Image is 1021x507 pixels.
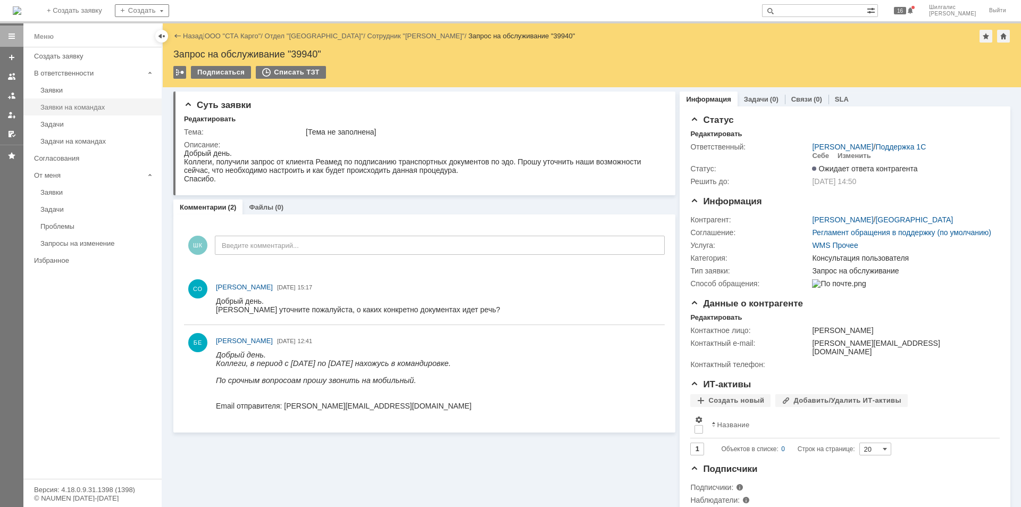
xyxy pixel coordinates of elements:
div: Решить до: [690,177,810,186]
a: Задачи [36,201,160,218]
div: Задачи [40,120,155,128]
a: Поддержка 1С [875,143,926,151]
div: Добавить в избранное [980,30,992,43]
a: [PERSON_NAME] [216,282,273,293]
div: / [367,32,468,40]
div: [Тема не заполнена] [306,128,660,136]
div: Изменить [838,152,871,160]
a: Информация [686,95,731,103]
span: [PERSON_NAME] [929,11,976,17]
div: 0 [781,443,785,455]
a: Регламент обращения в поддержку (по умолчанию) [812,228,991,237]
span: Данные о контрагенте [690,298,803,309]
a: Отдел "[GEOGRAPHIC_DATA]" [265,32,364,40]
a: Назад [183,32,203,40]
span: Информация [690,196,761,206]
div: Контактный e-mail: [690,339,810,347]
div: Заявки [40,86,155,94]
div: Ответственный: [690,143,810,151]
div: В ответственности [34,69,144,77]
span: 16 [894,7,906,14]
div: Себе [812,152,829,160]
div: Сделать домашней страницей [997,30,1010,43]
div: Тема: [184,128,304,136]
a: Создать заявку [30,48,160,64]
span: Расширенный поиск [867,5,877,15]
div: Проблемы [40,222,155,230]
span: [DATE] [277,338,296,344]
div: Заявки на командах [40,103,155,111]
div: © NAUMEN [DATE]-[DATE] [34,495,151,502]
span: Статус [690,115,733,125]
div: Работа с массовостью [173,66,186,79]
span: [DATE] 14:50 [812,177,856,186]
div: / [812,215,953,224]
div: Статус: [690,164,810,173]
a: Комментарии [180,203,227,211]
div: Услуга: [690,241,810,250]
span: Ожидает ответа контрагента [812,164,917,173]
div: Задачи [40,205,155,213]
div: Редактировать [184,115,236,123]
div: Меню [34,30,54,43]
span: ИТ-активы [690,379,751,389]
div: Описание: [184,140,662,149]
a: [PERSON_NAME] [216,336,273,346]
div: Согласования [34,154,155,162]
a: Мои согласования [3,126,20,143]
a: Заявки на командах [36,99,160,115]
a: Задачи [36,116,160,132]
a: Заявки [36,82,160,98]
div: Способ обращения: [690,279,810,288]
div: От меня [34,171,144,179]
div: Версия: 4.18.0.9.31.1398 (1398) [34,486,151,493]
div: Контактное лицо: [690,326,810,335]
div: Задачи на командах [40,137,155,145]
div: Консультация пользователя [812,254,994,262]
div: / [812,143,926,151]
div: (2) [228,203,237,211]
span: Шилгалис [929,4,976,11]
a: Запросы на изменение [36,235,160,252]
a: ООО "СТА Карго" [205,32,261,40]
div: Редактировать [690,130,742,138]
img: logo [13,6,21,15]
div: / [205,32,265,40]
div: (0) [814,95,822,103]
div: Название [717,421,749,429]
a: Мои заявки [3,106,20,123]
div: [PERSON_NAME][EMAIL_ADDRESS][DOMAIN_NAME] [812,339,994,356]
a: Заявки в моей ответственности [3,87,20,104]
span: [DATE] [277,284,296,290]
div: / [265,32,367,40]
div: (0) [275,203,283,211]
a: [PERSON_NAME] [812,143,873,151]
div: Избранное [34,256,144,264]
th: Название [707,411,991,438]
div: Подписчики: [690,483,797,492]
span: [PERSON_NAME] [216,337,273,345]
div: Запрос на обслуживание "39940" [468,32,575,40]
a: Перейти на домашнюю страницу [13,6,21,15]
span: [PERSON_NAME] [216,283,273,291]
div: Скрыть меню [155,30,168,43]
a: [PERSON_NAME] [812,215,873,224]
a: Заявки на командах [3,68,20,85]
span: 15:17 [298,284,313,290]
a: Проблемы [36,218,160,235]
span: Подписчики [690,464,757,474]
div: Редактировать [690,313,742,322]
span: ШК [188,236,207,255]
a: Задачи [744,95,768,103]
div: Заявки [40,188,155,196]
div: Создать [115,4,169,17]
div: Контактный телефон: [690,360,810,369]
div: Соглашение: [690,228,810,237]
a: Сотрудник "[PERSON_NAME]" [367,32,465,40]
div: Создать заявку [34,52,155,60]
a: Связи [791,95,812,103]
a: Согласования [30,150,160,167]
span: Суть заявки [184,100,251,110]
span: Настройки [694,415,703,424]
a: Задачи на командах [36,133,160,149]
